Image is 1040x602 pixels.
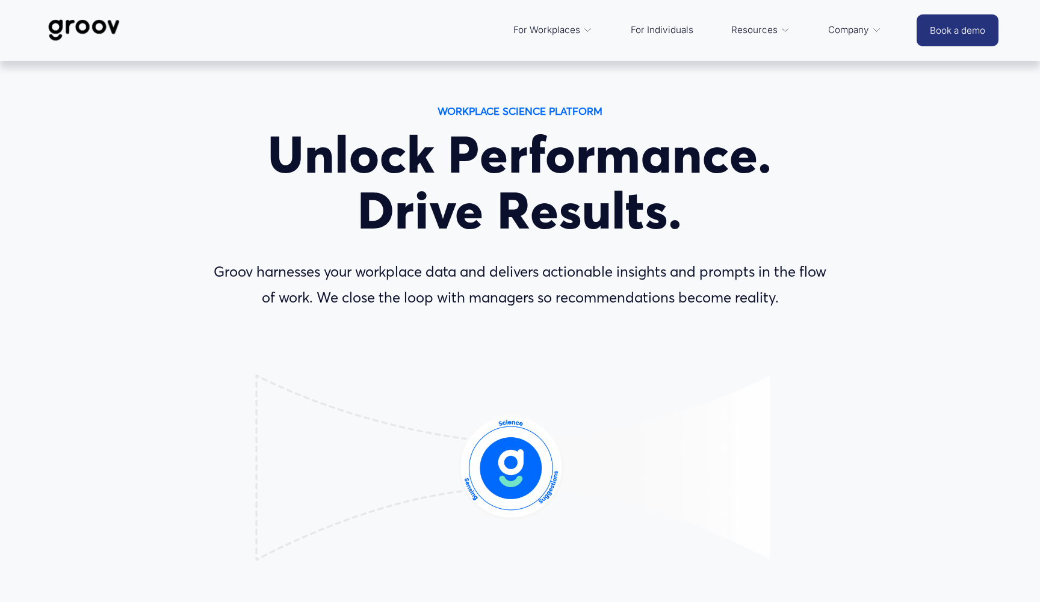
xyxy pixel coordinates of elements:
span: Resources [731,22,778,38]
a: folder dropdown [822,16,888,45]
h1: Unlock Performance. Drive Results. [205,127,835,239]
span: Company [828,22,869,38]
img: Groov | Workplace Science Platform | Unlock Performance | Drive Results [42,10,126,50]
a: folder dropdown [725,16,796,45]
a: folder dropdown [507,16,599,45]
a: For Individuals [625,16,699,45]
a: Book a demo [917,14,998,46]
strong: WORKPLACE SCIENCE PLATFORM [438,105,602,117]
p: Groov harnesses your workplace data and delivers actionable insights and prompts in the flow of w... [205,259,835,311]
span: For Workplaces [513,22,580,38]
